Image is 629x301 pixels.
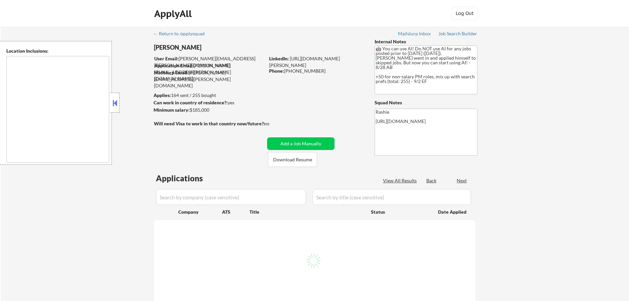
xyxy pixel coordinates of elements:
[375,38,477,45] div: Internal Notes
[269,56,340,68] a: [URL][DOMAIN_NAME][PERSON_NAME]
[156,174,222,182] div: Applications
[267,137,335,150] button: Add a Job Manually
[154,55,265,68] div: [PERSON_NAME][EMAIL_ADDRESS][PERSON_NAME][DOMAIN_NAME]
[178,209,222,215] div: Company
[371,206,428,218] div: Status
[269,56,289,61] strong: LinkedIn:
[264,120,283,127] div: no
[451,7,478,20] button: Log Out
[154,8,194,19] div: ApplyAll
[153,31,211,38] a: ← Return to /applysquad
[398,31,431,38] a: Mailslurp Inbox
[268,152,317,167] button: Download Resume
[154,56,179,61] strong: User Email:
[154,92,265,99] div: 164 sent / 255 bought
[269,68,284,74] strong: Phone:
[6,48,109,54] div: Location Inclusions:
[156,189,306,205] input: Search by company (case sensitive)
[154,69,265,89] div: [PERSON_NAME][EMAIL_ADDRESS][PERSON_NAME][DOMAIN_NAME]
[438,209,467,215] div: Date Applied
[438,31,477,36] div: Job Search Builder
[154,99,263,106] div: yes
[222,209,249,215] div: ATS
[154,43,291,52] div: [PERSON_NAME]
[154,63,194,68] strong: Application Email:
[312,189,471,205] input: Search by title (case sensitive)
[153,31,211,36] div: ← Return to /applysquad
[154,62,265,82] div: [PERSON_NAME][EMAIL_ADDRESS][PERSON_NAME][DOMAIN_NAME]
[398,31,431,36] div: Mailslurp Inbox
[457,177,467,184] div: Next
[249,209,365,215] div: Title
[426,177,437,184] div: Back
[154,70,189,75] strong: Mailslurp Email:
[154,121,265,126] strong: Will need Visa to work in that country now/future?:
[154,107,190,113] strong: Minimum salary:
[375,99,477,106] div: Squad Notes
[154,100,228,105] strong: Can work in country of residence?:
[383,177,419,184] div: View All Results
[154,92,171,98] strong: Applies:
[269,68,364,74] div: [PHONE_NUMBER]
[154,107,265,113] div: $185,000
